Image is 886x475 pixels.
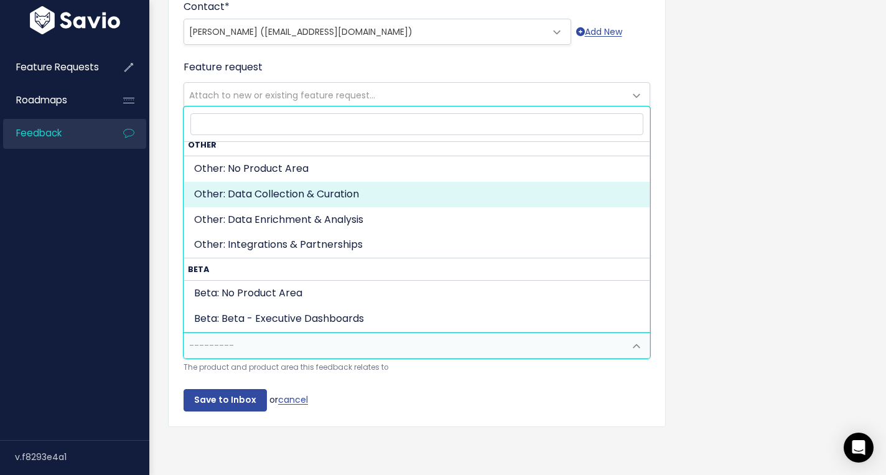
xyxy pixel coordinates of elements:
[184,156,650,182] li: Other: No Product Area
[184,361,650,374] small: The product and product area this feedback relates to
[184,232,650,258] li: Other: Integrations & Partnerships
[184,258,650,280] strong: Beta
[16,126,62,139] span: Feedback
[3,119,103,148] a: Feedback
[184,134,650,156] strong: Other
[184,207,650,233] li: Other: Data Enrichment & Analysis
[576,24,622,40] a: Add New
[184,60,263,75] label: Feature request
[278,393,308,406] a: cancel
[189,339,234,352] span: ---------
[184,182,650,207] li: Other: Data Collection & Curation
[16,60,99,73] span: Feature Requests
[189,89,375,101] span: Attach to new or existing feature request...
[184,281,650,306] li: Beta: No Product Area
[184,134,650,258] li: Other
[184,306,650,332] li: Beta: Beta - Executive Dashboards
[3,53,103,82] a: Feature Requests
[15,441,149,473] div: v.f8293e4a1
[16,93,67,106] span: Roadmaps
[27,6,123,34] img: logo-white.9d6f32f41409.svg
[184,258,650,332] li: Beta
[184,19,546,44] span: Jason Segal (jsegal@nba.com)
[184,19,571,45] span: Jason Segal (jsegal@nba.com)
[3,86,103,115] a: Roadmaps
[844,433,874,463] div: Open Intercom Messenger
[184,389,267,412] input: Save to Inbox
[189,26,413,38] span: [PERSON_NAME] ([EMAIL_ADDRESS][DOMAIN_NAME])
